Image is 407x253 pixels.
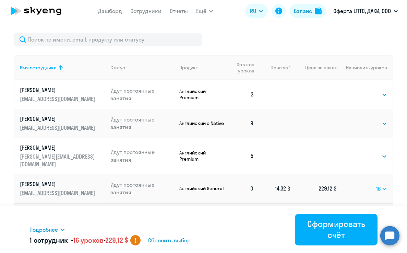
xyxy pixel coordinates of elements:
div: Продукт [179,65,198,71]
div: Остаток уроков [230,61,260,74]
div: Баланс [294,7,312,15]
p: [EMAIL_ADDRESS][DOMAIN_NAME] [20,95,97,103]
span: Сбросить выбор [148,236,191,244]
td: 9 [225,109,260,138]
img: balance [315,8,322,14]
a: Сотрудники [130,8,161,14]
p: Английский с Native [179,120,225,126]
button: Балансbalance [290,4,326,18]
div: Статус [110,65,125,71]
p: [PERSON_NAME] [20,180,97,188]
a: [PERSON_NAME][EMAIL_ADDRESS][DOMAIN_NAME] [20,86,105,103]
p: [PERSON_NAME][EMAIL_ADDRESS][DOMAIN_NAME] [20,153,97,168]
p: [PERSON_NAME] [20,86,97,94]
p: Английский General [179,185,225,192]
div: Сформировать счёт [304,218,368,240]
input: Поиск по имени, email, продукту или статусу [14,33,202,46]
td: 229,12 $ [290,174,337,203]
div: Статус [110,65,174,71]
a: [PERSON_NAME][PERSON_NAME][EMAIL_ADDRESS][DOMAIN_NAME] [20,144,105,168]
div: Имя сотрудника [20,65,105,71]
td: 5 [225,138,260,174]
h5: 1 сотрудник • • [29,235,128,245]
div: Имя сотрудника [20,65,57,71]
th: Цена за пакет [290,55,337,80]
span: 16 уроков [73,236,104,244]
div: Продукт [179,65,225,71]
button: Оферта LTITC, ДАКИ, ООО [330,3,401,19]
p: [EMAIL_ADDRESS][DOMAIN_NAME] [20,124,97,131]
p: Английский Premium [179,88,225,101]
a: [PERSON_NAME][EMAIL_ADDRESS][DOMAIN_NAME] [20,180,105,197]
p: [PERSON_NAME] [20,144,97,151]
p: [EMAIL_ADDRESS][DOMAIN_NAME] [20,189,97,197]
td: 14,32 $ [260,174,291,203]
button: RU [245,4,268,18]
a: [PERSON_NAME][EMAIL_ADDRESS][DOMAIN_NAME] [20,115,105,131]
p: Идут постоянные занятия [110,116,174,131]
p: Оферта LTITC, ДАКИ, ООО [333,7,391,15]
span: RU [250,7,256,15]
a: Дашборд [98,8,122,14]
span: 229,12 $ [105,236,128,244]
button: Ещё [196,4,213,18]
button: Сформировать счёт [295,214,378,245]
p: [PERSON_NAME] [20,115,97,123]
span: Остаток уроков [230,61,254,74]
span: Ещё [196,7,206,15]
p: Идут постоянные занятия [110,148,174,163]
span: Подробнее [29,226,58,234]
td: 3 [225,80,260,109]
p: Идут постоянные занятия [110,87,174,102]
td: 0 [225,174,260,203]
a: Отчеты [170,8,188,14]
p: Английский Premium [179,150,225,162]
th: Цена за 1 [260,55,291,80]
th: Начислить уроков [337,55,393,80]
p: Идут постоянные занятия [110,181,174,196]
